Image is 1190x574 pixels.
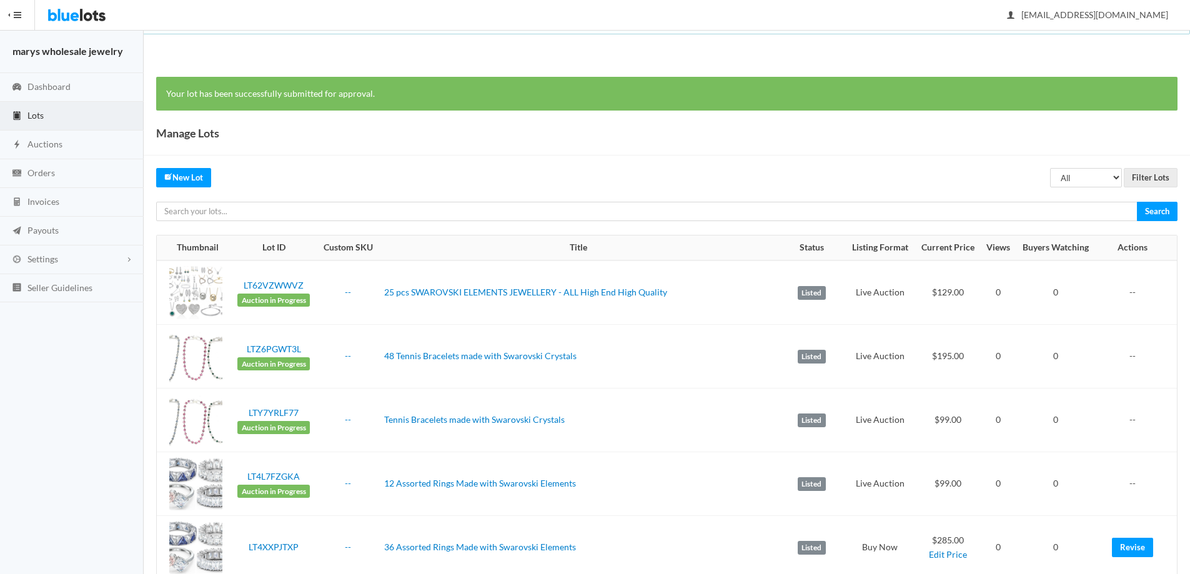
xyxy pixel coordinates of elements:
[27,196,59,207] span: Invoices
[778,235,845,260] th: Status
[1096,235,1177,260] th: Actions
[798,413,826,427] label: Listed
[384,542,576,552] a: 36 Assorted Rings Made with Swarovski Elements
[237,485,310,498] span: Auction in Progress
[981,260,1016,325] td: 0
[156,202,1138,221] input: Search your lots...
[845,235,915,260] th: Listing Format
[11,254,23,266] ion-icon: cog
[156,124,219,142] h1: Manage Lots
[384,478,576,488] a: 12 Assorted Rings Made with Swarovski Elements
[981,388,1016,452] td: 0
[1016,260,1096,325] td: 0
[1008,9,1168,20] span: [EMAIL_ADDRESS][DOMAIN_NAME]
[798,477,826,491] label: Listed
[345,287,351,297] a: --
[157,235,231,260] th: Thumbnail
[798,286,826,300] label: Listed
[11,197,23,209] ion-icon: calculator
[249,407,299,418] a: LTY7YRLF77
[1124,168,1178,187] input: Filter Lots
[237,421,310,435] span: Auction in Progress
[11,111,23,122] ion-icon: clipboard
[345,542,351,552] a: --
[981,325,1016,388] td: 0
[317,235,379,260] th: Custom SKU
[1096,260,1177,325] td: --
[27,282,92,293] span: Seller Guidelines
[237,357,310,371] span: Auction in Progress
[11,139,23,151] ion-icon: flash
[1096,388,1177,452] td: --
[11,282,23,294] ion-icon: list box
[345,478,351,488] a: --
[1004,10,1017,22] ion-icon: person
[798,350,826,364] label: Listed
[249,542,299,552] a: LT4XXPJTXP
[345,350,351,361] a: --
[237,294,310,307] span: Auction in Progress
[845,452,915,516] td: Live Auction
[981,235,1016,260] th: Views
[915,452,981,516] td: $99.00
[384,350,577,361] a: 48 Tennis Bracelets made with Swarovski Crystals
[845,260,915,325] td: Live Auction
[231,235,317,260] th: Lot ID
[27,167,55,178] span: Orders
[845,388,915,452] td: Live Auction
[1016,452,1096,516] td: 0
[11,82,23,94] ion-icon: speedometer
[845,325,915,388] td: Live Auction
[798,541,826,555] label: Listed
[929,549,967,560] a: Edit Price
[1016,388,1096,452] td: 0
[156,168,211,187] a: createNew Lot
[164,172,172,181] ion-icon: create
[915,235,981,260] th: Current Price
[1096,325,1177,388] td: --
[915,260,981,325] td: $129.00
[247,344,301,354] a: LTZ6PGWT3L
[1112,538,1153,557] a: Revise
[244,280,304,290] a: LT62VZWWVZ
[1016,235,1096,260] th: Buyers Watching
[27,139,62,149] span: Auctions
[981,452,1016,516] td: 0
[27,81,71,92] span: Dashboard
[1016,325,1096,388] td: 0
[11,168,23,180] ion-icon: cash
[247,471,300,482] a: LT4L7FZGKA
[915,325,981,388] td: $195.00
[11,225,23,237] ion-icon: paper plane
[27,110,44,121] span: Lots
[384,414,565,425] a: Tennis Bracelets made with Swarovski Crystals
[27,225,59,235] span: Payouts
[384,287,667,297] a: 25 pcs SWAROVSKI ELEMENTS JEWELLERY - ALL High End High Quality
[915,388,981,452] td: $99.00
[345,414,351,425] a: --
[166,87,1168,101] p: Your lot has been successfully submitted for approval.
[12,45,123,57] strong: marys wholesale jewelry
[1096,452,1177,516] td: --
[379,235,778,260] th: Title
[1137,202,1178,221] input: Search
[27,254,58,264] span: Settings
